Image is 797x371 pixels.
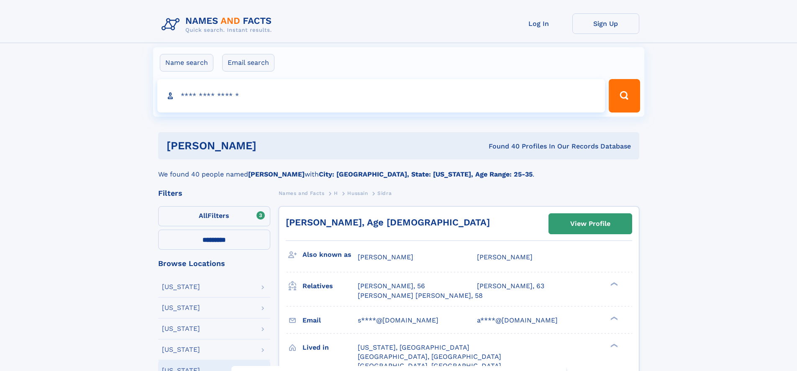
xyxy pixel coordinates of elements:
[158,189,270,197] div: Filters
[477,281,544,291] a: [PERSON_NAME], 63
[334,190,338,196] span: H
[347,188,368,198] a: Hussain
[286,217,490,228] a: [PERSON_NAME], Age [DEMOGRAPHIC_DATA]
[334,188,338,198] a: H
[347,190,368,196] span: Hussain
[608,343,618,348] div: ❯
[302,248,358,262] h3: Also known as
[158,13,279,36] img: Logo Names and Facts
[549,214,632,234] a: View Profile
[358,281,425,291] a: [PERSON_NAME], 56
[372,142,631,151] div: Found 40 Profiles In Our Records Database
[167,141,373,151] h1: [PERSON_NAME]
[608,315,618,321] div: ❯
[279,188,325,198] a: Names and Facts
[358,253,413,261] span: [PERSON_NAME]
[157,79,605,113] input: search input
[570,214,610,233] div: View Profile
[162,325,200,332] div: [US_STATE]
[160,54,213,72] label: Name search
[199,212,208,220] span: All
[162,284,200,290] div: [US_STATE]
[302,340,358,355] h3: Lived in
[572,13,639,34] a: Sign Up
[608,281,618,287] div: ❯
[358,353,501,361] span: [GEOGRAPHIC_DATA], [GEOGRAPHIC_DATA]
[302,279,358,293] h3: Relatives
[477,253,533,261] span: [PERSON_NAME]
[158,206,270,226] label: Filters
[358,343,469,351] span: [US_STATE], [GEOGRAPHIC_DATA]
[248,170,305,178] b: [PERSON_NAME]
[222,54,274,72] label: Email search
[302,313,358,328] h3: Email
[162,304,200,311] div: [US_STATE]
[609,79,640,113] button: Search Button
[158,260,270,267] div: Browse Locations
[505,13,572,34] a: Log In
[162,346,200,353] div: [US_STATE]
[319,170,533,178] b: City: [GEOGRAPHIC_DATA], State: [US_STATE], Age Range: 25-35
[158,159,639,179] div: We found 40 people named with .
[358,291,483,300] a: [PERSON_NAME] [PERSON_NAME], 58
[358,362,501,370] span: [GEOGRAPHIC_DATA], [GEOGRAPHIC_DATA]
[377,190,392,196] span: Sidra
